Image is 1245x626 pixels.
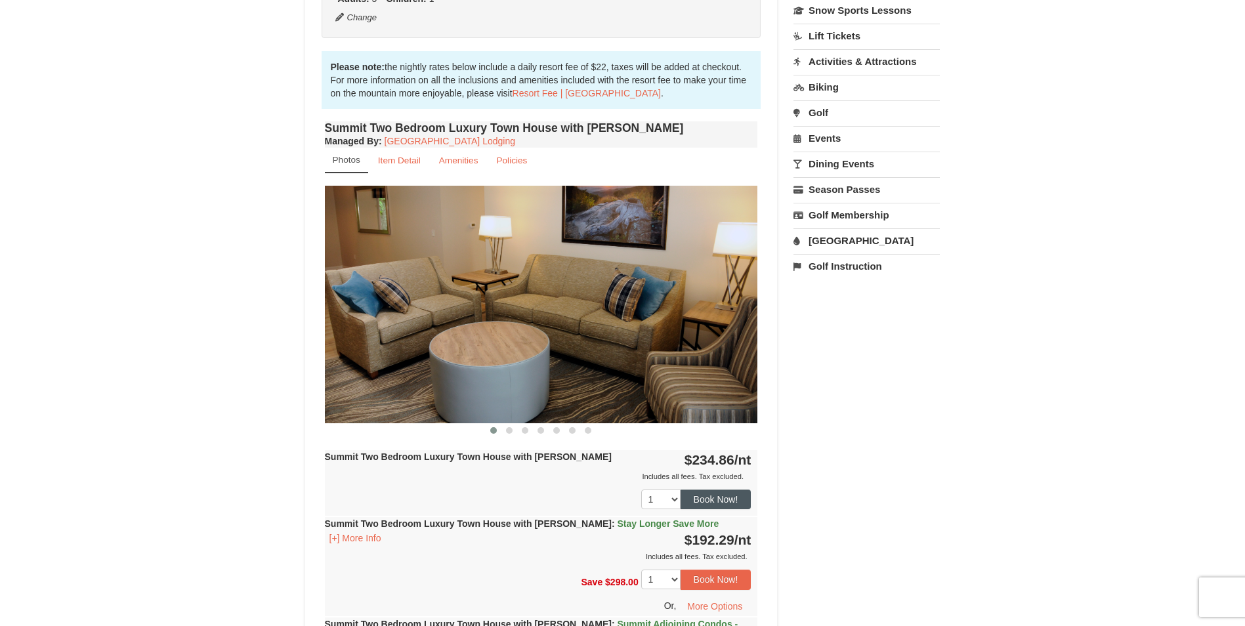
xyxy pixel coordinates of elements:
[439,156,478,165] small: Amenities
[333,155,360,165] small: Photos
[734,532,751,547] span: /nt
[331,62,385,72] strong: Please note:
[488,148,536,173] a: Policies
[325,451,612,462] strong: Summit Two Bedroom Luxury Town House with [PERSON_NAME]
[681,570,751,589] button: Book Now!
[325,136,382,146] strong: :
[496,156,527,165] small: Policies
[793,49,940,73] a: Activities & Attractions
[793,24,940,48] a: Lift Tickets
[322,51,761,109] div: the nightly rates below include a daily resort fee of $22, taxes will be added at checkout. For m...
[325,518,719,529] strong: Summit Two Bedroom Luxury Town House with [PERSON_NAME]
[793,126,940,150] a: Events
[325,136,379,146] span: Managed By
[734,452,751,467] span: /nt
[325,186,758,423] img: 18876286-202-fb468a36.png
[793,75,940,99] a: Biking
[325,550,751,563] div: Includes all fees. Tax excluded.
[385,136,515,146] a: [GEOGRAPHIC_DATA] Lodging
[681,490,751,509] button: Book Now!
[793,228,940,253] a: [GEOGRAPHIC_DATA]
[664,600,677,610] span: Or,
[685,532,734,547] span: $192.29
[325,148,368,173] a: Photos
[605,577,639,587] span: $298.00
[581,577,602,587] span: Save
[685,452,751,467] strong: $234.86
[378,156,421,165] small: Item Detail
[325,531,386,545] button: [+] More Info
[325,121,758,135] h4: Summit Two Bedroom Luxury Town House with [PERSON_NAME]
[793,152,940,176] a: Dining Events
[793,177,940,201] a: Season Passes
[431,148,487,173] a: Amenities
[793,254,940,278] a: Golf Instruction
[679,596,751,616] button: More Options
[612,518,615,529] span: :
[335,10,378,25] button: Change
[513,88,661,98] a: Resort Fee | [GEOGRAPHIC_DATA]
[369,148,429,173] a: Item Detail
[617,518,719,529] span: Stay Longer Save More
[793,100,940,125] a: Golf
[793,203,940,227] a: Golf Membership
[325,470,751,483] div: Includes all fees. Tax excluded.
